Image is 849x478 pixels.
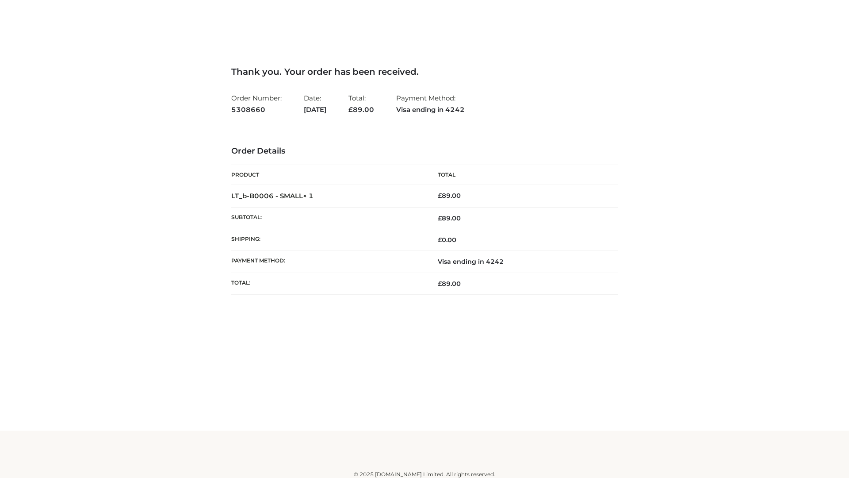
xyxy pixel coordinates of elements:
h3: Order Details [231,146,618,156]
th: Product [231,165,424,185]
li: Order Number: [231,90,282,117]
span: 89.00 [438,280,461,288]
span: £ [348,105,353,114]
th: Total: [231,273,424,294]
th: Total [424,165,618,185]
th: Subtotal: [231,207,424,229]
td: Visa ending in 4242 [424,251,618,273]
th: Shipping: [231,229,424,251]
strong: [DATE] [304,104,326,116]
li: Date: [304,90,326,117]
bdi: 89.00 [438,192,461,200]
span: £ [438,236,442,244]
span: 89.00 [438,214,461,222]
span: 89.00 [348,105,374,114]
bdi: 0.00 [438,236,456,244]
span: £ [438,214,442,222]
th: Payment method: [231,251,424,273]
span: £ [438,192,442,200]
span: £ [438,280,442,288]
li: Payment Method: [396,90,465,117]
strong: Visa ending in 4242 [396,104,465,116]
h3: Thank you. Your order has been received. [231,66,618,77]
strong: 5308660 [231,104,282,116]
strong: × 1 [303,192,314,200]
strong: LT_b-B0006 - SMALL [231,192,314,200]
li: Total: [348,90,374,117]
